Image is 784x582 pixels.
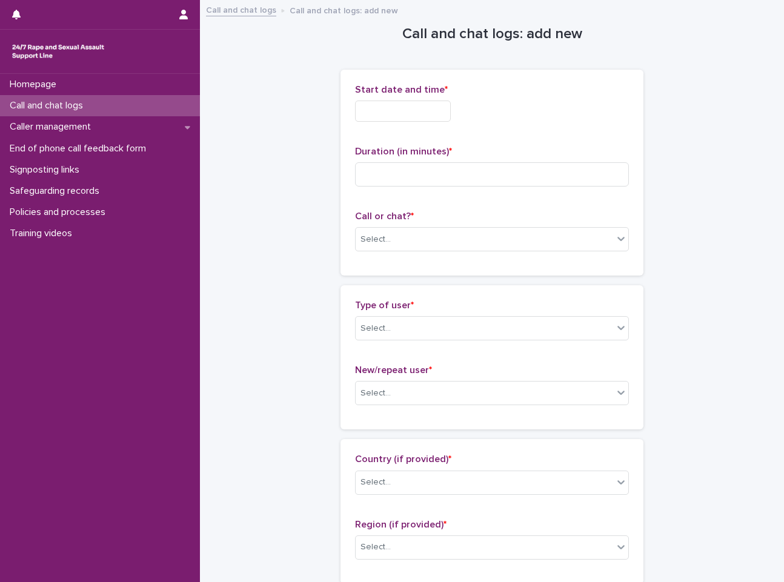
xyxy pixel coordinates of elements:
p: End of phone call feedback form [5,143,156,154]
a: Call and chat logs [206,2,276,16]
p: Call and chat logs: add new [290,3,398,16]
div: Select... [360,541,391,554]
div: Select... [360,476,391,489]
h1: Call and chat logs: add new [341,25,643,43]
img: rhQMoQhaT3yELyF149Cw [10,39,107,64]
span: Start date and time [355,85,448,94]
p: Training videos [5,228,82,239]
span: New/repeat user [355,365,432,375]
p: Caller management [5,121,101,133]
span: Duration (in minutes) [355,147,452,156]
p: Homepage [5,79,66,90]
div: Select... [360,387,391,400]
span: Region (if provided) [355,520,447,529]
p: Signposting links [5,164,89,176]
div: Select... [360,233,391,246]
span: Type of user [355,300,414,310]
p: Call and chat logs [5,100,93,111]
div: Select... [360,322,391,335]
span: Country (if provided) [355,454,451,464]
p: Policies and processes [5,207,115,218]
span: Call or chat? [355,211,414,221]
p: Safeguarding records [5,185,109,197]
